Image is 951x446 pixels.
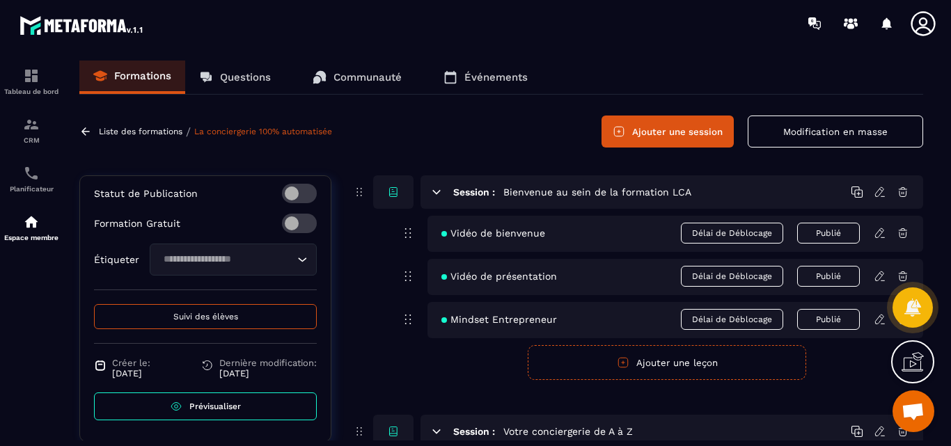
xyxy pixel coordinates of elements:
[186,125,191,138] span: /
[3,136,59,144] p: CRM
[173,312,238,321] span: Suivi des élèves
[503,185,691,199] h5: Bienvenue au sein de la formation LCA
[3,88,59,95] p: Tableau de bord
[94,188,198,199] p: Statut de Publication
[194,127,332,136] a: La conciergerie 100% automatisée
[112,358,150,368] span: Créer le:
[219,368,317,379] p: [DATE]
[3,185,59,193] p: Planificateur
[503,424,633,438] h5: Votre conciergerie de A à Z
[681,309,783,330] span: Délai de Déblocage
[189,401,241,411] span: Prévisualiser
[94,254,139,265] p: Étiqueter
[150,244,317,276] div: Search for option
[79,61,185,94] a: Formations
[159,252,294,267] input: Search for option
[528,345,806,380] button: Ajouter une leçon
[112,368,150,379] p: [DATE]
[94,218,180,229] p: Formation Gratuit
[441,314,557,325] span: Mindset Entrepreneur
[797,309,860,330] button: Publié
[23,165,40,182] img: scheduler
[453,426,495,437] h6: Session :
[114,70,171,82] p: Formations
[3,154,59,203] a: schedulerschedulerPlanificateur
[441,271,557,282] span: Vidéo de présentation
[3,57,59,106] a: formationformationTableau de bord
[185,61,285,94] a: Questions
[3,106,59,154] a: formationformationCRM
[430,61,542,94] a: Événements
[23,214,40,230] img: automations
[681,223,783,244] span: Délai de Déblocage
[94,392,317,420] a: Prévisualiser
[464,71,528,83] p: Événements
[99,127,182,136] a: Liste des formations
[602,116,734,148] button: Ajouter une session
[19,13,145,38] img: logo
[23,116,40,133] img: formation
[453,186,495,198] h6: Session :
[681,266,783,287] span: Délai de Déblocage
[797,223,860,244] button: Publié
[220,71,271,83] p: Questions
[748,116,923,148] button: Modification en masse
[299,61,416,94] a: Communauté
[333,71,402,83] p: Communauté
[3,203,59,252] a: automationsautomationsEspace membre
[893,390,934,432] a: Ouvrir le chat
[441,228,545,239] span: Vidéo de bienvenue
[219,358,317,368] span: Dernière modification:
[94,304,317,329] button: Suivi des élèves
[797,266,860,287] button: Publié
[23,67,40,84] img: formation
[3,234,59,241] p: Espace membre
